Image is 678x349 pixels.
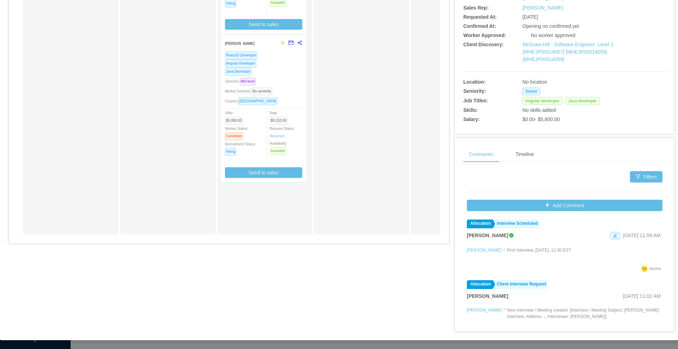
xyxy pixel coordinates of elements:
[467,280,493,289] a: Allocation
[240,78,256,85] span: Mid level
[493,219,540,228] a: Interview Scheduled
[225,127,248,138] span: Worker Status:
[225,60,256,67] span: Angular Developer
[225,132,243,140] span: Candidate
[280,40,285,45] span: arrow-right
[463,146,499,162] div: Comments
[463,98,488,103] b: Job Titles:
[522,78,624,86] div: No location
[225,68,251,76] span: Java Developer
[522,97,562,105] span: Angular developer
[238,97,277,105] span: [GEOGRAPHIC_DATA]
[270,127,295,138] span: Resume Status:
[630,171,662,182] button: icon: filterFilters
[270,117,288,125] span: $9,152.00
[522,14,538,20] span: [DATE]
[463,23,496,29] b: Confirmed At:
[463,14,496,20] b: Requested At:
[522,23,579,29] span: Opening no confirmed yet
[270,111,291,122] span: Rate
[623,293,661,299] span: [DATE] 11:02 AM
[251,88,272,95] span: No seniority
[225,89,275,93] span: Market Seniority:
[467,293,508,299] strong: [PERSON_NAME]
[463,42,504,47] b: Client Discovery:
[463,5,489,11] b: Sales Rep:
[225,42,255,46] strong: [PERSON_NAME]
[225,52,257,59] span: ReactJS Developer
[507,307,662,320] p: New Interview / Meeting created. [Interview / Meeting Subject: [PERSON_NAME] Interview, Address: ...
[522,5,563,11] a: [PERSON_NAME]
[510,146,540,162] div: Timeline
[225,19,302,30] button: Send to sales
[623,233,661,238] span: [DATE] 11:58 AM
[463,88,486,94] b: Seniority:
[467,308,502,313] a: [PERSON_NAME]
[285,37,294,49] button: mail
[463,107,478,113] b: Skills:
[565,97,600,105] span: Java developer
[467,200,662,211] button: icon: plusAdd Comment
[531,32,575,38] span: No worker approved
[522,107,556,113] span: No skills added
[467,233,508,238] strong: [PERSON_NAME]
[504,246,505,264] div: -
[613,234,617,238] i: icon: edit
[270,133,285,139] a: Resume1
[225,148,236,156] span: Hiring
[463,116,480,122] b: Salary:
[523,42,613,62] a: McGraw-Hill - Software Engineer: Level 2 [MHEJP00014057] [MHEJP00014058] [MHEJP00014059]
[504,306,505,330] div: -
[225,79,258,83] span: Seniority:
[493,280,548,289] a: Client Interview Request
[463,32,506,38] b: Worker Approved:
[649,267,661,271] span: Neutral
[297,40,302,45] span: share-alt
[225,117,243,125] span: $5,000.00
[225,142,256,154] span: Recruitment Status:
[467,219,493,228] a: Allocation
[225,167,302,178] button: Send to sales
[522,116,560,122] span: $0.00 - $5,600.00
[270,147,286,155] span: Available
[467,248,502,253] a: [PERSON_NAME]
[522,88,540,95] span: Senior
[270,142,289,153] span: Availability:
[225,99,280,103] span: Country:
[225,111,246,122] span: Offer:
[507,247,571,253] p: First Interview. [DATE]. 11:30 EST
[463,79,486,85] b: Location:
